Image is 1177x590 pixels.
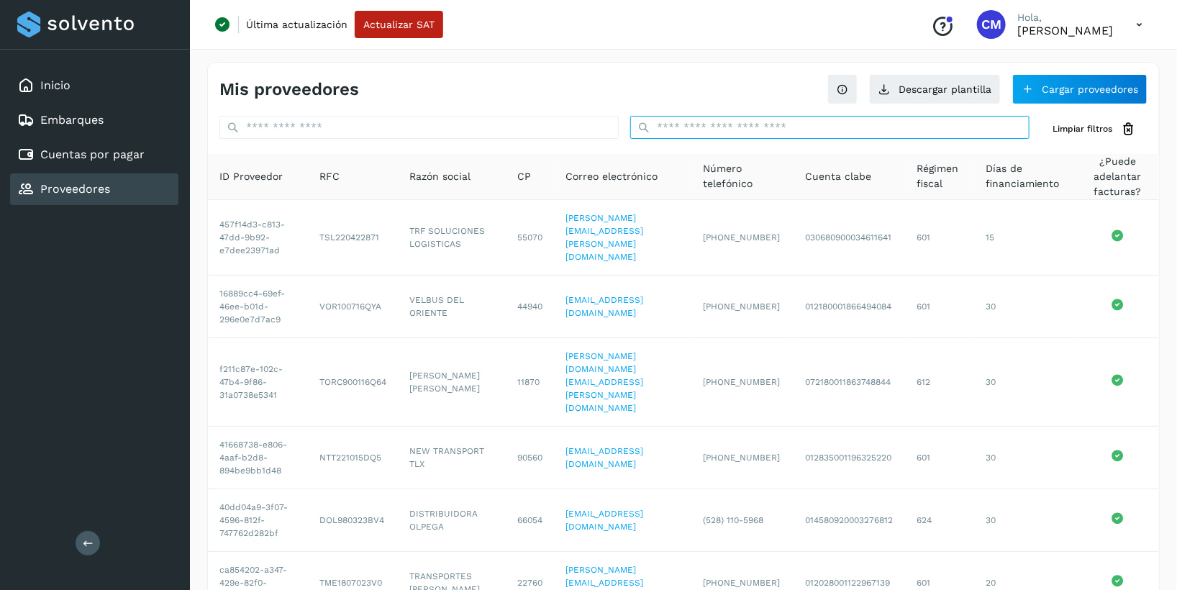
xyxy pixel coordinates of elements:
[246,18,347,31] p: Última actualización
[506,200,554,276] td: 55070
[219,79,359,100] h4: Mis proveedores
[10,139,178,171] div: Cuentas por pagar
[308,200,398,276] td: TSL220422871
[794,200,906,276] td: 030680900034611641
[704,232,781,242] span: [PHONE_NUMBER]
[40,113,104,127] a: Embarques
[565,446,643,469] a: [EMAIL_ADDRESS][DOMAIN_NAME]
[10,70,178,101] div: Inicio
[308,489,398,552] td: DOL980323BV4
[565,295,643,318] a: [EMAIL_ADDRESS][DOMAIN_NAME]
[704,453,781,463] span: [PHONE_NUMBER]
[704,161,783,191] span: Número telefónico
[974,276,1076,338] td: 30
[974,338,1076,427] td: 30
[704,515,764,525] span: (528) 110-5968
[974,489,1076,552] td: 30
[794,338,906,427] td: 072180011863748844
[319,169,340,184] span: RFC
[398,489,506,552] td: DISTRIBUIDORA OLPEGA
[1012,74,1148,104] button: Cargar proveedores
[10,104,178,136] div: Embarques
[906,200,974,276] td: 601
[506,489,554,552] td: 66054
[40,78,71,92] a: Inicio
[40,147,145,161] a: Cuentas por pagar
[794,489,906,552] td: 014580920003276812
[906,427,974,489] td: 601
[40,182,110,196] a: Proveedores
[208,489,308,552] td: 40dd04a9-3f07-4596-812f-747762d282bf
[308,276,398,338] td: VOR100716QYA
[10,173,178,205] div: Proveedores
[906,276,974,338] td: 601
[974,200,1076,276] td: 15
[917,161,963,191] span: Régimen fiscal
[704,301,781,312] span: [PHONE_NUMBER]
[794,276,906,338] td: 012180001866494084
[1053,122,1112,135] span: Limpiar filtros
[1041,116,1148,142] button: Limpiar filtros
[565,351,643,413] a: [PERSON_NAME][DOMAIN_NAME][EMAIL_ADDRESS][PERSON_NAME][DOMAIN_NAME]
[208,200,308,276] td: 457f14d3-c813-47dd-9b92-e7dee23971ad
[565,509,643,532] a: [EMAIL_ADDRESS][DOMAIN_NAME]
[363,19,435,29] span: Actualizar SAT
[1017,12,1113,24] p: Hola,
[794,427,906,489] td: 012835001196325220
[869,74,1001,104] button: Descargar plantilla
[208,338,308,427] td: f211c87e-102c-47b4-9f86-31a0738e5341
[506,338,554,427] td: 11870
[398,276,506,338] td: VELBUS DEL ORIENTE
[506,276,554,338] td: 44940
[398,200,506,276] td: TRF SOLUCIONES LOGISTICAS
[565,169,658,184] span: Correo electrónico
[986,161,1065,191] span: Días de financiamiento
[308,427,398,489] td: NTT221015DQ5
[398,427,506,489] td: NEW TRANSPORT TLX
[704,578,781,588] span: [PHONE_NUMBER]
[906,489,974,552] td: 624
[355,11,443,38] button: Actualizar SAT
[565,213,643,262] a: [PERSON_NAME][EMAIL_ADDRESS][PERSON_NAME][DOMAIN_NAME]
[906,338,974,427] td: 612
[1088,154,1148,199] span: ¿Puede adelantar facturas?
[409,169,471,184] span: Razón social
[208,276,308,338] td: 16889cc4-69ef-46ee-b01d-296e0e7d7ac9
[806,169,872,184] span: Cuenta clabe
[974,427,1076,489] td: 30
[1017,24,1113,37] p: Cynthia Mendoza
[308,338,398,427] td: TORC900116Q64
[219,169,283,184] span: ID Proveedor
[704,377,781,387] span: [PHONE_NUMBER]
[506,427,554,489] td: 90560
[398,338,506,427] td: [PERSON_NAME] [PERSON_NAME]
[208,427,308,489] td: 41668738-e806-4aaf-b2d8-894be9bb1d48
[517,169,531,184] span: CP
